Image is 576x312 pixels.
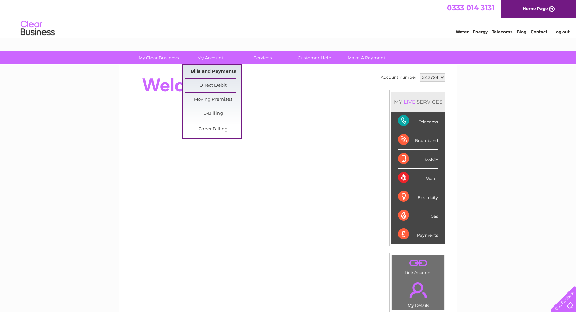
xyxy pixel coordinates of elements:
a: Bills and Payments [185,65,241,78]
td: Link Account [392,255,445,277]
a: Blog [516,29,526,34]
a: 0333 014 3131 [447,3,494,12]
a: . [394,278,443,302]
a: E-Billing [185,107,241,121]
div: Clear Business is a trading name of Verastar Limited (registered in [GEOGRAPHIC_DATA] No. 3667643... [127,4,450,33]
a: My Account [182,51,239,64]
div: Payments [398,225,438,244]
div: MY SERVICES [391,92,445,112]
div: Mobile [398,150,438,169]
a: Moving Premises [185,93,241,107]
div: Gas [398,206,438,225]
div: Electricity [398,187,438,206]
a: Services [234,51,291,64]
div: LIVE [402,99,417,105]
a: Customer Help [286,51,343,64]
td: Account number [379,72,418,83]
a: Direct Debit [185,79,241,92]
a: . [394,257,443,269]
a: Contact [531,29,547,34]
div: Broadband [398,130,438,149]
a: Paper Billing [185,123,241,136]
div: Telecoms [398,112,438,130]
a: Water [456,29,469,34]
div: Water [398,169,438,187]
a: Log out [553,29,570,34]
a: Make A Payment [338,51,395,64]
a: My Clear Business [130,51,187,64]
a: Telecoms [492,29,512,34]
img: logo.png [20,18,55,39]
a: Energy [473,29,488,34]
td: My Details [392,276,445,310]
